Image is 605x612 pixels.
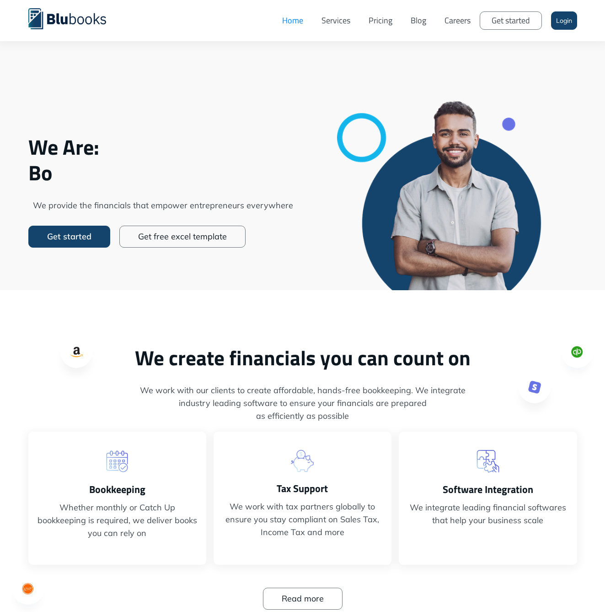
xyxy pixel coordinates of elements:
a: Careers [435,7,480,34]
h3: Tax Support [223,481,382,496]
a: Get started [480,11,542,30]
span: We provide the financials that empower entrepreneurs everywhere [28,199,298,212]
a: home [28,7,120,29]
span: industry leading software to ensure your financials are prepared [28,397,577,410]
h3: Bookkeeping [37,482,197,497]
a: Get started [28,226,110,248]
a: Read more [263,588,343,610]
a: Pricing [359,7,402,34]
p: We integrate leading financial softwares that help your business scale [408,501,568,527]
h2: We create financials you can count on [28,345,577,370]
a: Login [551,11,577,30]
h3: Software Integration [408,482,568,497]
span: We Are: [28,134,298,160]
span: Bo [28,160,298,185]
p: Whether monthly or Catch Up bookkeeping is required, we deliver books you can rely on [37,501,197,540]
a: Services [312,7,359,34]
a: Blog [402,7,435,34]
span: We work with our clients to create affordable, hands-free bookkeeping. We integrate [28,384,577,397]
span: as efficiently as possible [28,410,577,422]
p: We work with tax partners globally to ensure you stay compliant on Sales Tax, Income Tax and more [223,500,382,539]
a: Get free excel template [119,226,246,248]
a: Home [273,7,312,34]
